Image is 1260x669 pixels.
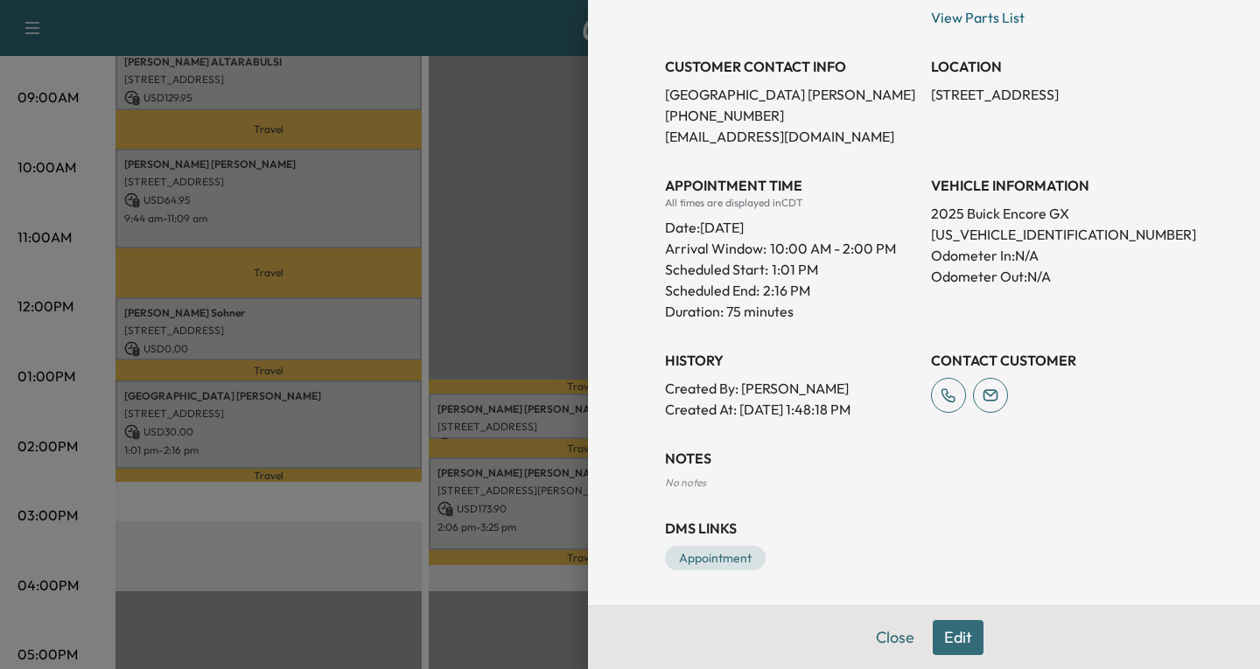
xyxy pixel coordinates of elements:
[772,259,818,280] p: 1:01 PM
[665,546,766,570] a: Appointment
[665,105,917,126] p: [PHONE_NUMBER]
[665,84,917,105] p: [GEOGRAPHIC_DATA] [PERSON_NAME]
[931,56,1183,77] h3: LOCATION
[665,280,759,301] p: Scheduled End:
[931,224,1183,245] p: [US_VEHICLE_IDENTIFICATION_NUMBER]
[665,259,768,280] p: Scheduled Start:
[665,518,1183,539] h3: DMS Links
[665,126,917,147] p: [EMAIL_ADDRESS][DOMAIN_NAME]
[931,266,1183,287] p: Odometer Out: N/A
[931,175,1183,196] h3: VEHICLE INFORMATION
[763,280,810,301] p: 2:16 PM
[933,620,983,655] button: Edit
[665,301,917,322] p: Duration: 75 minutes
[665,56,917,77] h3: CUSTOMER CONTACT INFO
[665,350,917,371] h3: History
[931,350,1183,371] h3: CONTACT CUSTOMER
[665,378,917,399] p: Created By : [PERSON_NAME]
[665,238,917,259] p: Arrival Window:
[665,196,917,210] div: All times are displayed in CDT
[665,399,917,420] p: Created At : [DATE] 1:48:18 PM
[665,476,1183,490] div: No notes
[770,238,896,259] span: 10:00 AM - 2:00 PM
[665,175,917,196] h3: APPOINTMENT TIME
[931,203,1183,224] p: 2025 Buick Encore GX
[665,210,917,238] div: Date: [DATE]
[665,448,1183,469] h3: NOTES
[931,84,1183,105] p: [STREET_ADDRESS]
[864,620,926,655] button: Close
[931,245,1183,266] p: Odometer In: N/A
